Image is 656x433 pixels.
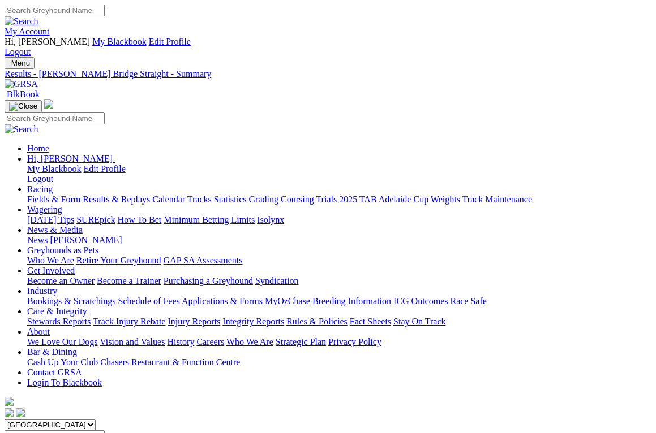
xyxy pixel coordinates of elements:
a: News & Media [27,225,83,235]
a: Injury Reports [168,317,220,326]
a: Edit Profile [84,164,126,174]
input: Search [5,5,105,16]
a: Results & Replays [83,194,150,204]
img: Search [5,16,38,27]
img: Close [9,102,37,111]
div: Racing [27,194,651,205]
a: Weights [431,194,460,204]
a: Get Involved [27,266,75,275]
a: Stay On Track [393,317,445,326]
div: Hi, [PERSON_NAME] [27,164,651,184]
img: facebook.svg [5,408,14,417]
a: Integrity Reports [222,317,284,326]
a: Wagering [27,205,62,214]
a: My Blackbook [92,37,147,46]
span: Hi, [PERSON_NAME] [5,37,90,46]
span: Hi, [PERSON_NAME] [27,154,113,163]
a: Care & Integrity [27,306,87,316]
a: Fact Sheets [350,317,391,326]
a: Logout [5,47,31,57]
a: Hi, [PERSON_NAME] [27,154,115,163]
a: News [27,235,48,245]
a: Isolynx [257,215,284,224]
a: How To Bet [118,215,162,224]
a: Who We Are [27,256,74,265]
a: Cash Up Your Club [27,357,98,367]
a: Stewards Reports [27,317,91,326]
a: Coursing [281,194,314,204]
a: Greyhounds as Pets [27,245,98,255]
div: News & Media [27,235,651,245]
a: Edit Profile [149,37,191,46]
a: My Account [5,27,50,36]
input: Search [5,112,105,124]
a: Track Injury Rebate [93,317,165,326]
button: Toggle navigation [5,100,42,112]
a: Privacy Policy [328,337,381,347]
div: Wagering [27,215,651,225]
a: History [167,337,194,347]
img: logo-grsa-white.png [44,99,53,109]
a: Grading [249,194,278,204]
a: Chasers Restaurant & Function Centre [100,357,240,367]
a: Syndication [255,276,298,285]
a: Calendar [152,194,185,204]
a: Breeding Information [312,296,391,306]
a: My Blackbook [27,164,82,174]
a: [PERSON_NAME] [50,235,122,245]
a: Applications & Forms [182,296,263,306]
div: My Account [5,37,651,57]
a: Bookings & Scratchings [27,296,115,306]
a: Rules & Policies [286,317,348,326]
a: BlkBook [5,89,40,99]
img: GRSA [5,79,38,89]
a: MyOzChase [265,296,310,306]
a: Purchasing a Greyhound [164,276,253,285]
div: Bar & Dining [27,357,651,367]
span: Menu [11,59,30,67]
a: Schedule of Fees [118,296,179,306]
a: Tracks [187,194,212,204]
a: Results - [PERSON_NAME] Bridge Straight - Summary [5,69,651,79]
a: Home [27,144,49,153]
img: logo-grsa-white.png [5,397,14,406]
a: ICG Outcomes [393,296,448,306]
a: Careers [196,337,224,347]
a: Strategic Plan [276,337,326,347]
img: twitter.svg [16,408,25,417]
a: Login To Blackbook [27,378,102,387]
div: Greyhounds as Pets [27,256,651,266]
div: Industry [27,296,651,306]
a: Racing [27,184,53,194]
a: We Love Our Dogs [27,337,97,347]
a: [DATE] Tips [27,215,74,224]
a: Track Maintenance [462,194,532,204]
a: About [27,327,50,336]
a: Fields & Form [27,194,80,204]
div: About [27,337,651,347]
a: Minimum Betting Limits [164,215,255,224]
a: Statistics [214,194,247,204]
div: Get Involved [27,276,651,286]
a: Industry [27,286,57,296]
a: Become a Trainer [97,276,161,285]
a: Trials [316,194,337,204]
a: 2025 TAB Adelaide Cup [339,194,428,204]
a: GAP SA Assessments [164,256,243,265]
button: Toggle navigation [5,57,35,69]
a: Logout [27,174,53,184]
a: Vision and Values [100,337,165,347]
a: SUREpick [76,215,115,224]
a: Retire Your Greyhound [76,256,161,265]
a: Bar & Dining [27,347,77,357]
a: Contact GRSA [27,367,82,377]
div: Care & Integrity [27,317,651,327]
span: BlkBook [7,89,40,99]
a: Race Safe [450,296,486,306]
a: Become an Owner [27,276,95,285]
img: Search [5,124,38,135]
a: Who We Are [226,337,273,347]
